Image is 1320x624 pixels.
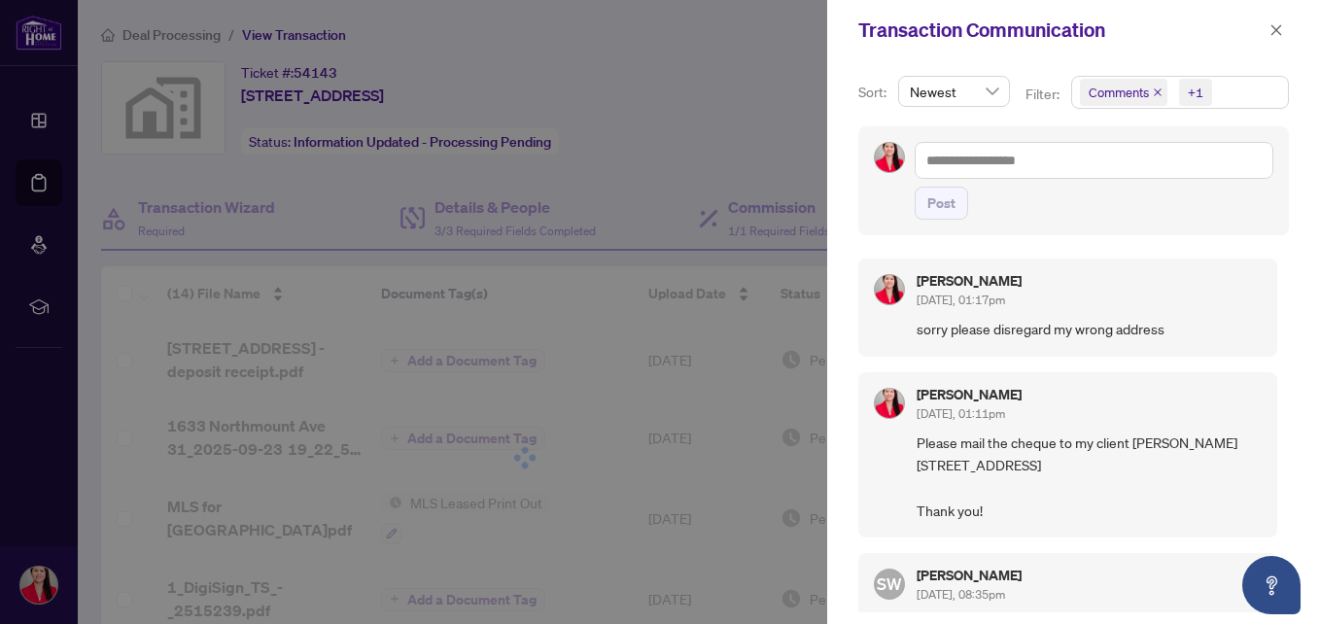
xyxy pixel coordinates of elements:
[910,77,998,106] span: Newest
[917,388,1022,401] h5: [PERSON_NAME]
[875,389,904,418] img: Profile Icon
[877,572,902,597] span: SW
[1269,23,1283,37] span: close
[917,569,1022,582] h5: [PERSON_NAME]
[917,432,1262,523] span: Please mail the cheque to my client [PERSON_NAME] [STREET_ADDRESS] Thank you!
[1153,87,1163,97] span: close
[917,274,1022,288] h5: [PERSON_NAME]
[917,293,1005,307] span: [DATE], 01:17pm
[917,318,1262,340] span: sorry please disregard my wrong address
[915,187,968,220] button: Post
[917,587,1005,602] span: [DATE], 08:35pm
[875,143,904,172] img: Profile Icon
[1242,556,1301,614] button: Open asap
[858,16,1264,45] div: Transaction Communication
[875,275,904,304] img: Profile Icon
[1089,83,1149,102] span: Comments
[1025,84,1062,105] p: Filter:
[917,406,1005,421] span: [DATE], 01:11pm
[1188,83,1203,102] div: +1
[1080,79,1167,106] span: Comments
[858,82,890,103] p: Sort:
